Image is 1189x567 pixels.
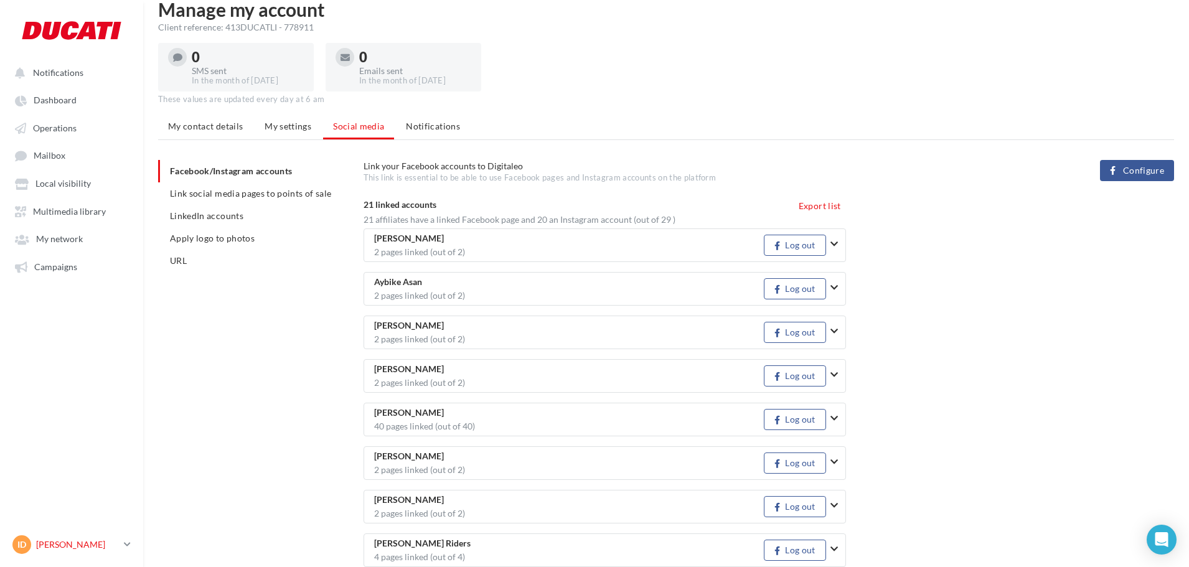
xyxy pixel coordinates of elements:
[374,321,444,330] span: [PERSON_NAME]
[764,452,826,474] button: Log out
[374,248,764,256] div: 2 pages linked (out of 2)
[359,75,471,87] div: In the month of [DATE]
[1123,166,1164,176] span: Configure
[7,200,136,222] a: Multimedia library
[374,422,764,431] div: 40 pages linked (out of 40)
[1147,525,1177,555] div: Open Intercom Messenger
[170,188,331,199] span: Link social media pages to points of sale
[7,116,136,139] a: Operations
[374,335,764,344] div: 2 pages linked (out of 2)
[170,255,187,266] span: URL
[374,234,444,243] span: [PERSON_NAME]
[33,67,83,78] span: Notifications
[764,365,826,387] button: Log out
[265,121,311,131] span: My settings
[374,452,444,461] span: [PERSON_NAME]
[364,172,901,184] div: This link is essential to be able to use Facebook pages and Instagram accounts on the platform
[359,67,471,75] div: Emails sent
[170,210,243,221] span: LinkedIn accounts
[34,151,65,161] span: Mailbox
[170,233,255,243] span: Apply logo to photos
[7,227,136,250] a: My network
[192,75,304,87] div: In the month of [DATE]
[34,95,77,106] span: Dashboard
[406,121,460,131] span: Notifications
[764,409,826,430] button: Log out
[36,234,83,245] span: My network
[374,466,764,474] div: 2 pages linked (out of 2)
[7,61,131,83] button: Notifications
[192,67,304,75] div: SMS sent
[7,88,136,111] a: Dashboard
[7,172,136,194] a: Local visibility
[364,213,846,226] div: 21 affiliates have a linked Facebook page and 20 an Instagram account (out of 29 )
[33,206,106,217] span: Multimedia library
[364,199,436,210] span: 21 linked accounts
[794,199,846,213] button: Export list
[192,50,304,64] div: 0
[10,533,133,556] a: ID [PERSON_NAME]
[764,496,826,517] button: Log out
[374,553,764,561] div: 4 pages linked (out of 4)
[158,94,1174,105] div: These values are updated every day at 6 am
[764,322,826,343] button: Log out
[374,291,764,300] div: 2 pages linked (out of 2)
[34,261,77,272] span: Campaigns
[374,495,444,505] span: [PERSON_NAME]
[374,539,471,548] span: [PERSON_NAME] Riders
[764,278,826,299] button: Log out
[7,255,136,278] a: Campaigns
[36,538,119,551] p: [PERSON_NAME]
[374,365,444,374] span: [PERSON_NAME]
[168,121,243,131] span: My contact details
[374,378,764,387] div: 2 pages linked (out of 2)
[17,538,26,551] span: ID
[374,278,422,287] span: Aybike Asan
[359,50,471,64] div: 0
[1100,160,1174,181] button: Configure
[374,408,444,418] span: [PERSON_NAME]
[35,179,91,189] span: Local visibility
[158,21,1174,34] div: Client reference: 413DUCATLI - 778911
[364,161,523,171] span: Link your Facebook accounts to Digitaleo
[764,540,826,561] button: Log out
[374,509,764,518] div: 2 pages linked (out of 2)
[7,144,136,167] a: Mailbox
[33,123,77,133] span: Operations
[764,235,826,256] button: Log out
